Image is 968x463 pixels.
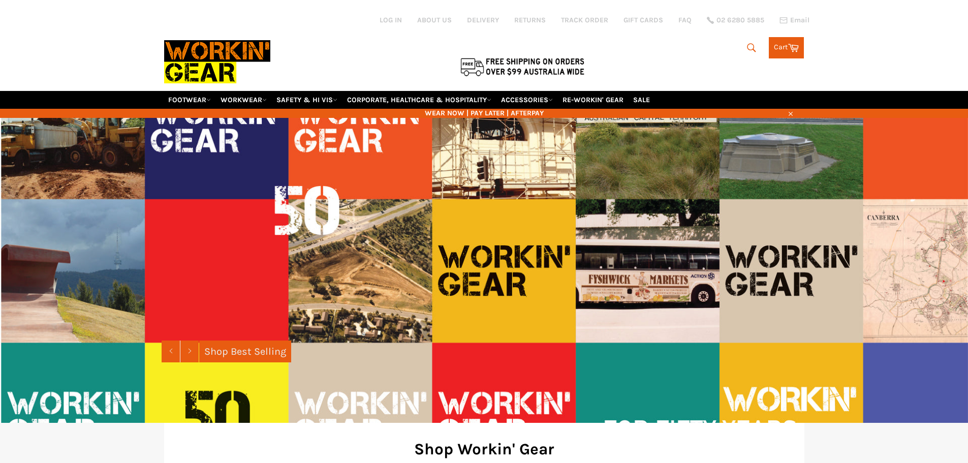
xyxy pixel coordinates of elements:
[164,33,270,90] img: Workin Gear leaders in Workwear, Safety Boots, PPE, Uniforms. Australia's No.1 in Workwear
[417,15,452,25] a: ABOUT US
[623,15,663,25] a: GIFT CARDS
[779,16,809,24] a: Email
[164,108,804,118] span: WEAR NOW | PAY LATER | AFTERPAY
[769,37,804,58] a: Cart
[380,16,402,24] a: Log in
[558,91,628,109] a: RE-WORKIN' GEAR
[678,15,692,25] a: FAQ
[561,15,608,25] a: TRACK ORDER
[272,91,341,109] a: SAFETY & HI VIS
[216,91,271,109] a: WORKWEAR
[707,17,764,24] a: 02 6280 5885
[790,17,809,24] span: Email
[164,91,215,109] a: FOOTWEAR
[467,15,499,25] a: DELIVERY
[343,91,495,109] a: CORPORATE, HEALTHCARE & HOSPITALITY
[179,438,789,460] h2: Shop Workin' Gear
[459,56,586,77] img: Flat $9.95 shipping Australia wide
[514,15,546,25] a: RETURNS
[199,341,291,362] a: Shop Best Selling
[497,91,557,109] a: ACCESSORIES
[716,17,764,24] span: 02 6280 5885
[629,91,654,109] a: SALE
